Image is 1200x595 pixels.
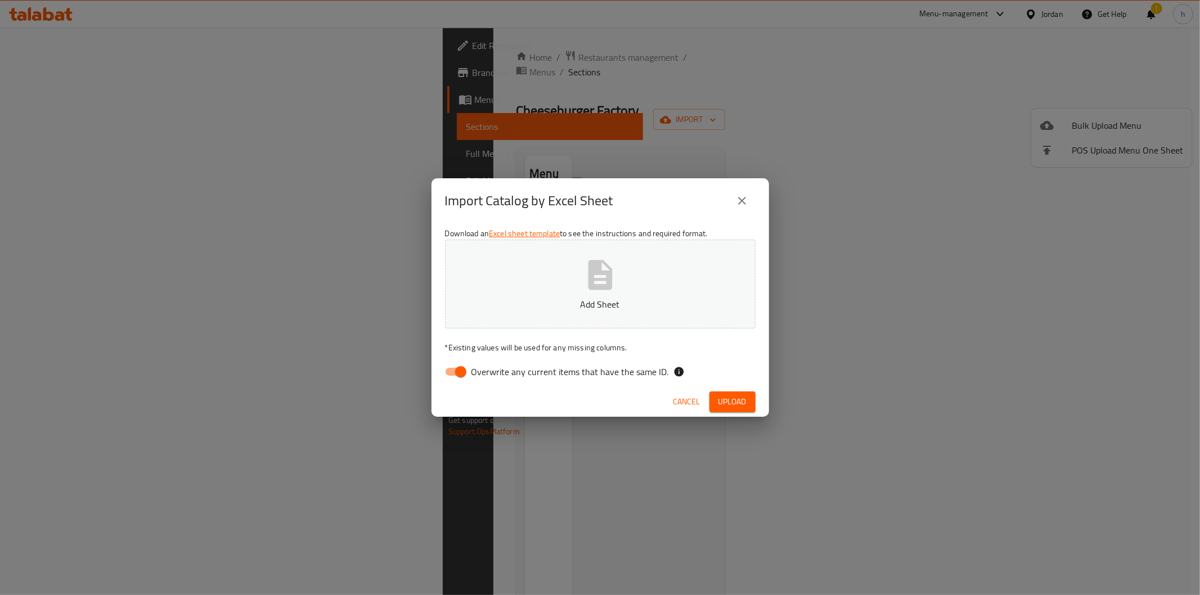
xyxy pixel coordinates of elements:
[445,342,756,353] p: Existing values will be used for any missing columns.
[673,366,685,377] svg: If the overwrite option isn't selected, then the items that match an existing ID will be ignored ...
[432,223,769,386] div: Download an to see the instructions and required format.
[709,391,756,412] button: Upload
[445,240,756,328] button: Add Sheet
[471,365,669,378] span: Overwrite any current items that have the same ID.
[673,395,700,409] span: Cancel
[669,391,705,412] button: Cancel
[489,226,560,241] a: Excel sheet template
[718,395,747,409] span: Upload
[729,187,756,214] button: close
[445,192,613,210] h2: Import Catalog by Excel Sheet
[462,297,738,311] p: Add Sheet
